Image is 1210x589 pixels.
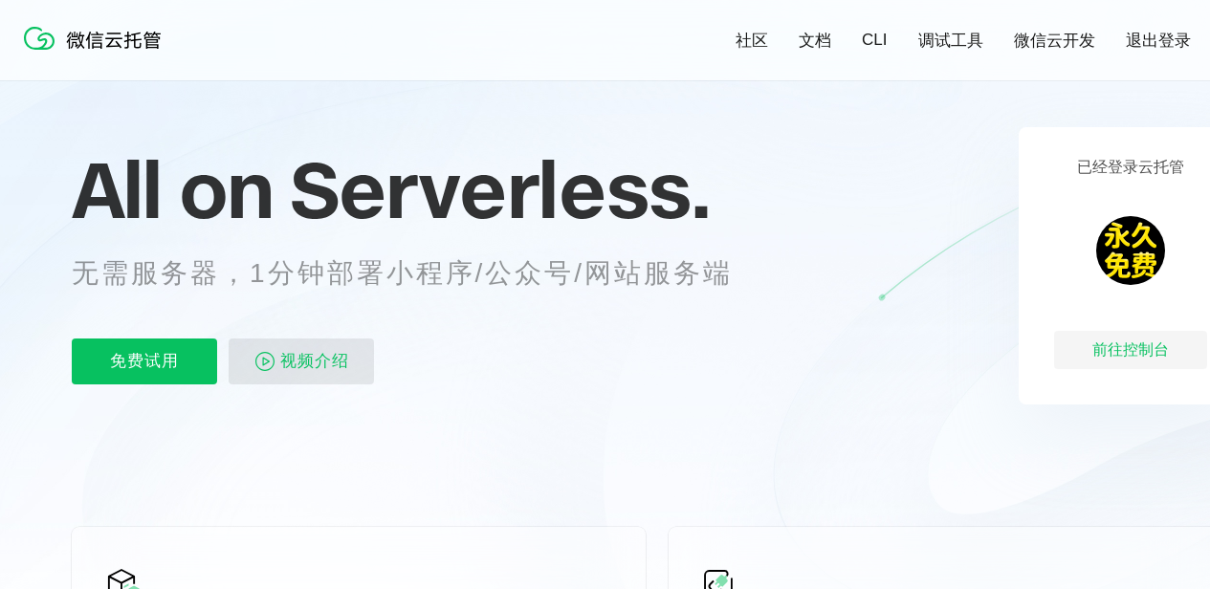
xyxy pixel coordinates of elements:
img: 微信云托管 [20,19,173,57]
p: 无需服务器，1分钟部署小程序/公众号/网站服务端 [72,254,768,293]
a: 微信云托管 [20,44,173,60]
p: 免费试用 [72,338,217,384]
a: 退出登录 [1126,30,1191,52]
a: CLI [862,31,887,50]
a: 社区 [736,30,768,52]
a: 调试工具 [918,30,983,52]
img: video_play.svg [253,350,276,373]
a: 微信云开发 [1014,30,1095,52]
span: Serverless. [290,142,710,237]
span: 视频介绍 [280,338,349,384]
p: 已经登录云托管 [1077,158,1184,178]
span: All on [72,142,272,237]
a: 文档 [799,30,831,52]
div: 前往控制台 [1054,331,1207,369]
